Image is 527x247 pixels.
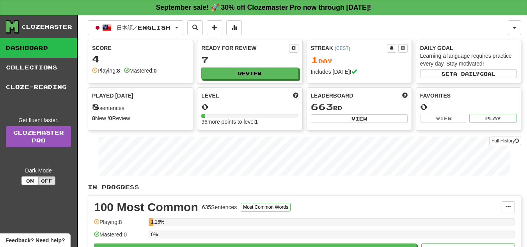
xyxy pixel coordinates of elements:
span: Level [201,92,219,100]
div: New / Review [92,114,189,122]
div: Learning a language requires practice every day. Stay motivated! [420,52,517,68]
button: 日本語/English [88,20,183,35]
button: Most Common Words [241,203,291,211]
a: ClozemasterPro [6,126,71,147]
div: Favorites [420,92,517,100]
div: Get fluent faster. [6,116,71,124]
div: Playing: 8 [94,218,145,231]
span: a daily [453,71,480,76]
div: Dark Mode [6,167,71,174]
button: Seta dailygoal [420,69,517,78]
div: Score [92,44,189,52]
div: 635 Sentences [202,203,237,211]
div: Mastered: 0 [94,231,145,243]
button: Add sentence to collection [207,20,222,35]
span: Open feedback widget [5,236,65,244]
div: 96 more points to level 1 [201,118,298,126]
span: 8 [92,101,99,112]
div: 4 [92,54,189,64]
div: 7 [201,55,298,65]
button: View [420,114,468,123]
div: 0 [201,102,298,112]
div: sentences [92,102,189,112]
button: View [311,114,408,123]
div: 1.26% [151,218,153,226]
strong: 8 [92,115,95,121]
div: Clozemaster [21,23,72,31]
strong: 0 [109,115,112,121]
div: 100 Most Common [94,201,198,213]
span: Leaderboard [311,92,353,100]
button: Full History [489,137,521,145]
div: rd [311,102,408,112]
span: Score more points to level up [293,92,298,100]
button: Search sentences [187,20,203,35]
span: 日本語 / English [117,24,170,31]
div: Mastered: [124,67,157,75]
button: Play [469,114,517,123]
div: Daily Goal [420,44,517,52]
span: 1 [311,54,318,65]
a: (CEST) [335,46,350,51]
strong: 8 [117,68,120,74]
div: Streak [311,44,387,52]
button: More stats [226,20,242,35]
strong: September sale! 🚀 30% off Clozemaster Pro now through [DATE]! [156,4,371,11]
strong: 0 [154,68,157,74]
button: On [21,176,39,185]
button: Review [201,68,298,79]
div: Includes [DATE]! [311,68,408,76]
span: This week in points, UTC [402,92,408,100]
button: Off [38,176,55,185]
div: Playing: [92,67,120,75]
p: In Progress [88,183,521,191]
div: Day [311,55,408,65]
div: Ready for Review [201,44,289,52]
span: 663 [311,101,333,112]
span: Played [DATE] [92,92,133,100]
div: 0 [420,102,517,112]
